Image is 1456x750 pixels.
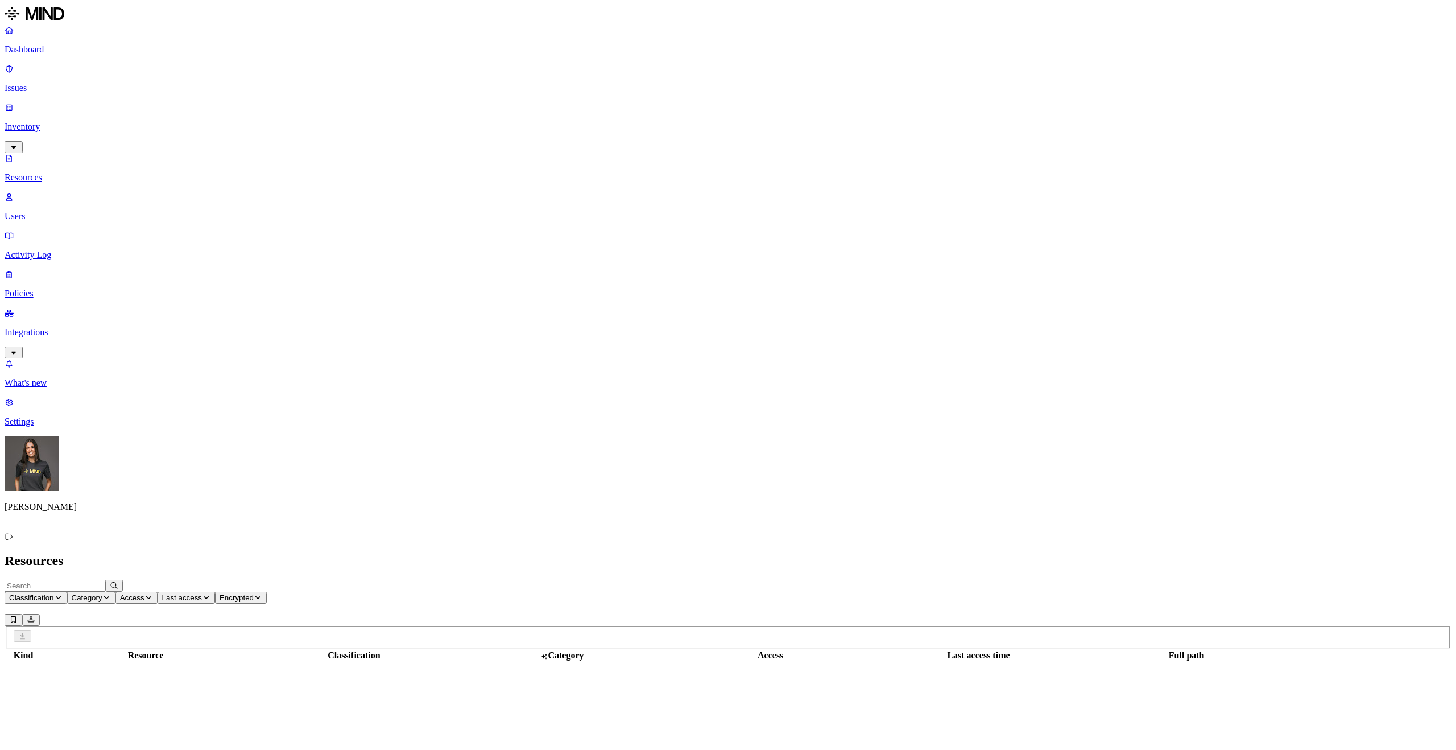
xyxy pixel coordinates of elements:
[5,327,1451,337] p: Integrations
[876,650,1082,661] div: Last access time
[5,211,1451,221] p: Users
[5,436,59,491] img: Gal Cohen
[220,594,254,602] span: Encrypted
[5,122,1451,132] p: Inventory
[5,102,1451,151] a: Inventory
[548,650,584,660] span: Category
[5,397,1451,427] a: Settings
[5,269,1451,299] a: Policies
[5,358,1451,388] a: What's new
[5,83,1451,93] p: Issues
[5,378,1451,388] p: What's new
[5,44,1451,55] p: Dashboard
[5,308,1451,357] a: Integrations
[5,580,105,592] input: Search
[5,153,1451,183] a: Resources
[72,594,102,602] span: Category
[668,650,874,661] div: Access
[9,594,54,602] span: Classification
[5,172,1451,183] p: Resources
[5,230,1451,260] a: Activity Log
[5,417,1451,427] p: Settings
[120,594,144,602] span: Access
[5,250,1451,260] p: Activity Log
[5,5,1451,25] a: MIND
[5,25,1451,55] a: Dashboard
[1083,650,1289,661] div: Full path
[5,553,1451,568] h2: Resources
[5,5,64,23] img: MIND
[251,650,457,661] div: Classification
[6,650,40,661] div: Kind
[162,594,202,602] span: Last access
[5,64,1451,93] a: Issues
[43,650,249,661] div: Resource
[5,192,1451,221] a: Users
[5,289,1451,299] p: Policies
